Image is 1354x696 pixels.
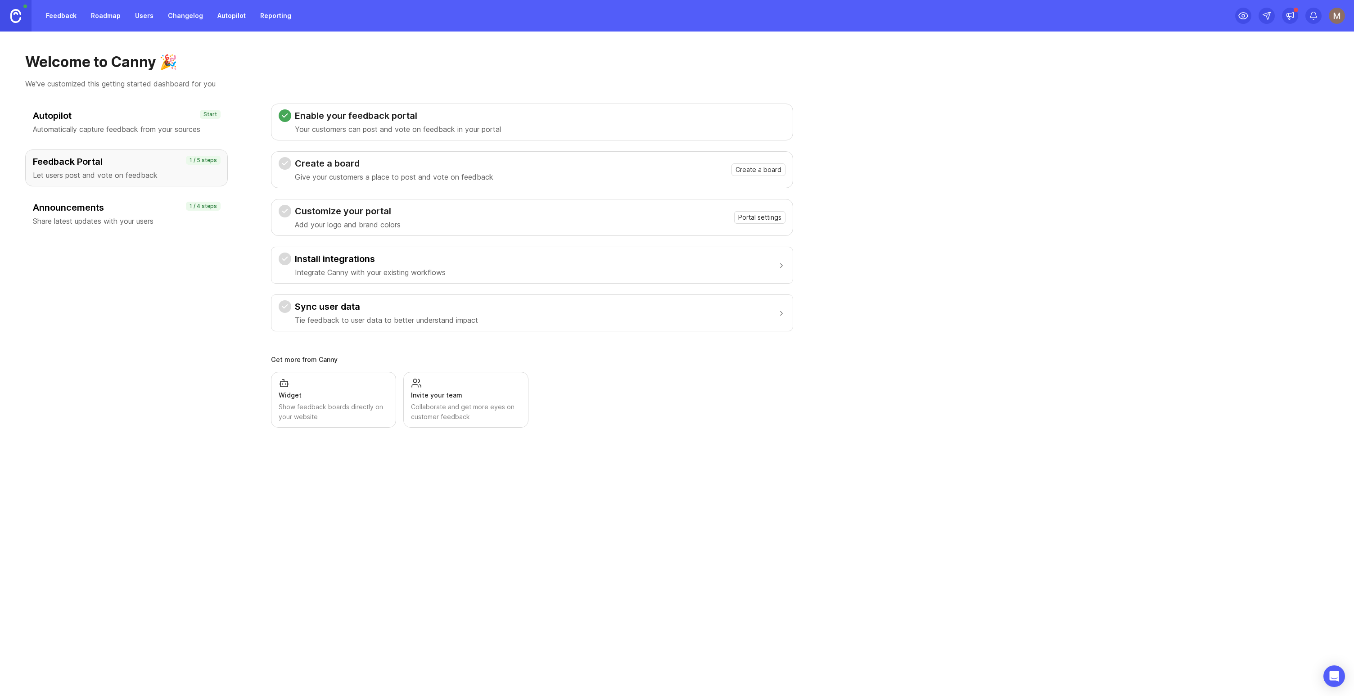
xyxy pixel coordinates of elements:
[41,8,82,24] a: Feedback
[295,205,401,217] h3: Customize your portal
[10,9,21,23] img: Canny Home
[33,201,220,214] h3: Announcements
[33,124,220,135] p: Automatically capture feedback from your sources
[295,109,501,122] h3: Enable your feedback portal
[162,8,208,24] a: Changelog
[403,372,528,428] a: Invite your teamCollaborate and get more eyes on customer feedback
[734,211,785,224] button: Portal settings
[279,390,388,400] div: Widget
[279,247,785,283] button: Install integrationsIntegrate Canny with your existing workflows
[212,8,251,24] a: Autopilot
[271,372,396,428] a: WidgetShow feedback boards directly on your website
[295,267,446,278] p: Integrate Canny with your existing workflows
[25,149,228,186] button: Feedback PortalLet users post and vote on feedback1 / 5 steps
[203,111,217,118] p: Start
[25,78,1329,89] p: We've customized this getting started dashboard for you
[271,357,793,363] div: Get more from Canny
[295,157,493,170] h3: Create a board
[33,216,220,226] p: Share latest updates with your users
[33,170,220,181] p: Let users post and vote on feedback
[295,315,478,325] p: Tie feedback to user data to better understand impact
[279,402,388,422] div: Show feedback boards directly on your website
[25,195,228,232] button: AnnouncementsShare latest updates with your users1 / 4 steps
[190,157,217,164] p: 1 / 5 steps
[25,53,1329,71] h1: Welcome to Canny 🎉
[738,213,781,222] span: Portal settings
[279,295,785,331] button: Sync user dataTie feedback to user data to better understand impact
[255,8,297,24] a: Reporting
[130,8,159,24] a: Users
[33,155,220,168] h3: Feedback Portal
[33,109,220,122] h3: Autopilot
[1323,665,1345,687] div: Open Intercom Messenger
[295,172,493,182] p: Give your customers a place to post and vote on feedback
[25,104,228,140] button: AutopilotAutomatically capture feedback from your sourcesStart
[295,253,446,265] h3: Install integrations
[411,390,521,400] div: Invite your team
[190,203,217,210] p: 1 / 4 steps
[295,300,478,313] h3: Sync user data
[1329,8,1345,24] img: Mauricio André Cinelli
[86,8,126,24] a: Roadmap
[295,219,401,230] p: Add your logo and brand colors
[411,402,521,422] div: Collaborate and get more eyes on customer feedback
[736,165,781,174] span: Create a board
[295,124,501,135] p: Your customers can post and vote on feedback in your portal
[731,163,785,176] button: Create a board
